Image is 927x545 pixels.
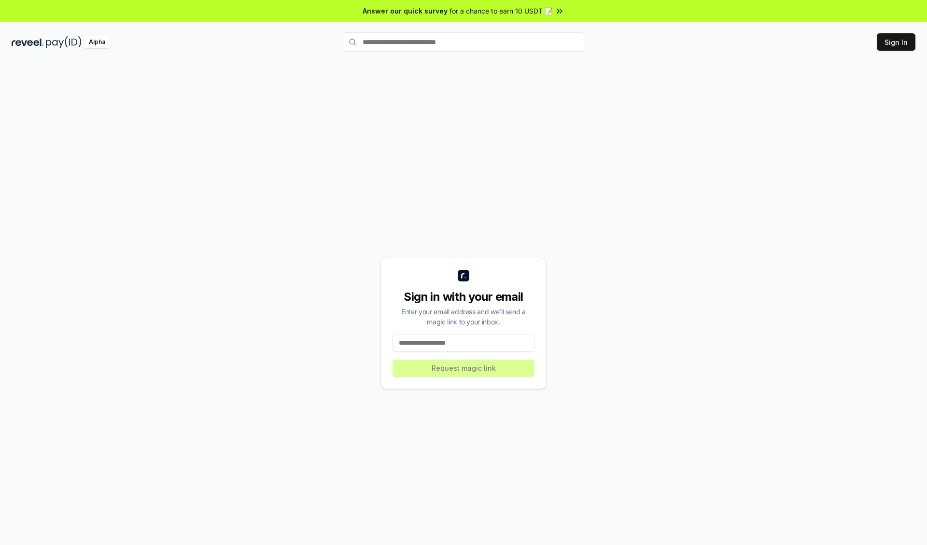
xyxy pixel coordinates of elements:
span: Answer our quick survey [363,6,448,16]
img: pay_id [46,36,82,48]
div: Alpha [84,36,111,48]
button: Sign In [877,33,915,51]
div: Enter your email address and we’ll send a magic link to your inbox. [393,307,534,327]
img: logo_small [458,270,469,281]
div: Sign in with your email [393,289,534,305]
img: reveel_dark [12,36,44,48]
span: for a chance to earn 10 USDT 📝 [449,6,553,16]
